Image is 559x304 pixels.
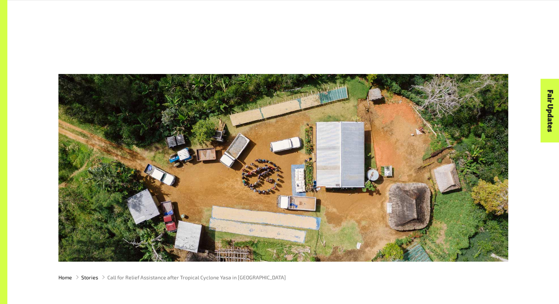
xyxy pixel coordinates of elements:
span: Call for Relief Assistance after Tropical Cyclone Yasa in [GEOGRAPHIC_DATA] [107,273,286,281]
a: Stories [81,273,98,281]
a: Home [58,273,72,281]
